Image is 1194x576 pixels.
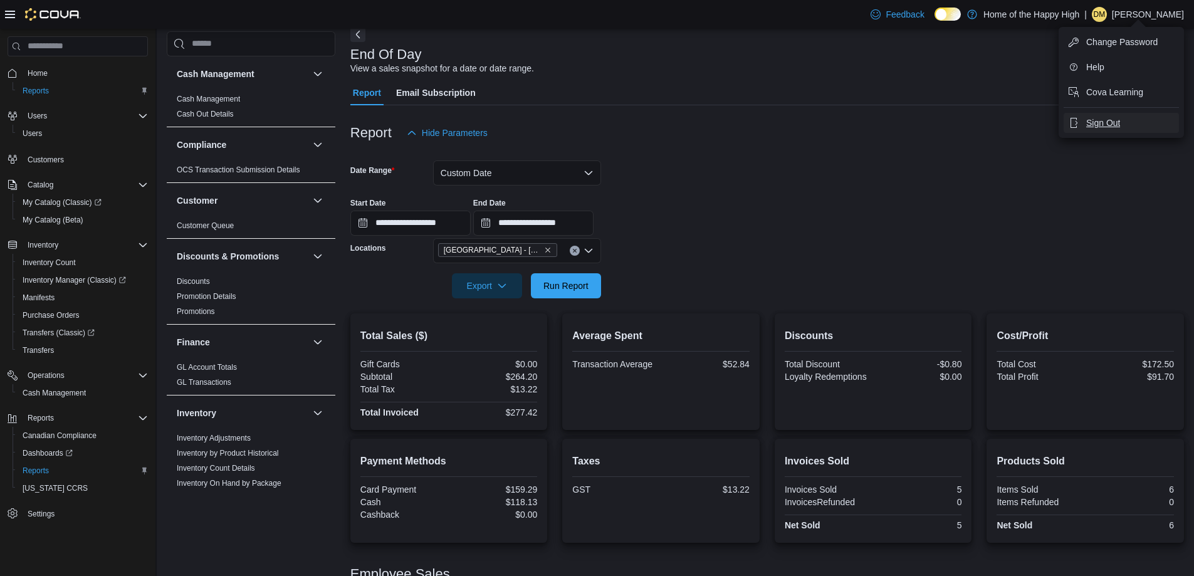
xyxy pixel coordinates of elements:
[23,431,97,441] span: Canadian Compliance
[997,497,1082,507] div: Items Refunded
[177,306,215,317] span: Promotions
[177,448,279,458] span: Inventory by Product Historical
[18,290,148,305] span: Manifests
[13,306,153,324] button: Purchase Orders
[350,198,386,208] label: Start Date
[459,273,515,298] span: Export
[13,462,153,479] button: Reports
[360,384,446,394] div: Total Tax
[177,94,240,104] span: Cash Management
[1088,359,1174,369] div: $172.50
[23,238,148,253] span: Inventory
[664,484,750,495] div: $13.22
[23,177,58,192] button: Catalog
[3,176,153,194] button: Catalog
[451,510,537,520] div: $0.00
[23,66,53,81] a: Home
[18,83,148,98] span: Reports
[23,238,63,253] button: Inventory
[997,328,1174,343] h2: Cost/Profit
[18,126,148,141] span: Users
[177,307,215,316] a: Promotions
[785,328,962,343] h2: Discounts
[28,413,54,423] span: Reports
[360,372,446,382] div: Subtotal
[997,359,1082,369] div: Total Cost
[23,108,52,123] button: Users
[177,194,308,207] button: Customer
[177,336,210,348] h3: Finance
[177,250,279,263] h3: Discounts & Promotions
[23,128,42,139] span: Users
[360,510,446,520] div: Cashback
[572,454,750,469] h2: Taxes
[13,289,153,306] button: Manifests
[18,428,102,443] a: Canadian Compliance
[13,125,153,142] button: Users
[310,137,325,152] button: Compliance
[177,407,216,419] h3: Inventory
[997,520,1032,530] strong: Net Sold
[177,449,279,458] a: Inventory by Product Historical
[167,218,335,238] div: Customer
[13,384,153,402] button: Cash Management
[350,62,534,75] div: View a sales snapshot for a date or date range.
[18,385,148,401] span: Cash Management
[177,479,281,488] a: Inventory On Hand by Package
[570,246,580,256] button: Clear input
[18,463,54,478] a: Reports
[18,290,60,305] a: Manifests
[18,212,148,228] span: My Catalog (Beta)
[866,2,929,27] a: Feedback
[177,139,226,151] h3: Compliance
[23,466,49,476] span: Reports
[177,433,251,443] span: Inventory Adjustments
[1086,61,1104,73] span: Help
[23,388,86,398] span: Cash Management
[876,372,961,382] div: $0.00
[3,64,153,82] button: Home
[23,293,55,303] span: Manifests
[1088,497,1174,507] div: 0
[13,324,153,342] a: Transfers (Classic)
[1064,82,1179,102] button: Cova Learning
[177,221,234,231] span: Customer Queue
[18,195,148,210] span: My Catalog (Classic)
[1092,7,1107,22] div: Dalianna Melgar
[177,250,308,263] button: Discounts & Promotions
[543,280,589,292] span: Run Report
[177,139,308,151] button: Compliance
[785,372,871,382] div: Loyalty Redemptions
[473,211,594,236] input: Press the down key to open a popover containing a calendar.
[23,177,148,192] span: Catalog
[18,446,78,461] a: Dashboards
[1088,520,1174,530] div: 6
[473,198,506,208] label: End Date
[360,328,538,343] h2: Total Sales ($)
[353,80,381,105] span: Report
[28,370,65,380] span: Operations
[886,8,924,21] span: Feedback
[310,249,325,264] button: Discounts & Promotions
[28,180,53,190] span: Catalog
[876,497,961,507] div: 0
[28,111,47,121] span: Users
[402,120,493,145] button: Hide Parameters
[451,372,537,382] div: $264.20
[531,273,601,298] button: Run Report
[572,484,658,495] div: GST
[997,454,1174,469] h2: Products Sold
[18,83,54,98] a: Reports
[18,255,148,270] span: Inventory Count
[3,150,153,168] button: Customers
[310,335,325,350] button: Finance
[3,367,153,384] button: Operations
[13,271,153,289] a: Inventory Manager (Classic)
[350,211,471,236] input: Press the down key to open a popover containing a calendar.
[1088,484,1174,495] div: 6
[3,505,153,523] button: Settings
[23,258,76,268] span: Inventory Count
[18,195,107,210] a: My Catalog (Classic)
[1088,372,1174,382] div: $91.70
